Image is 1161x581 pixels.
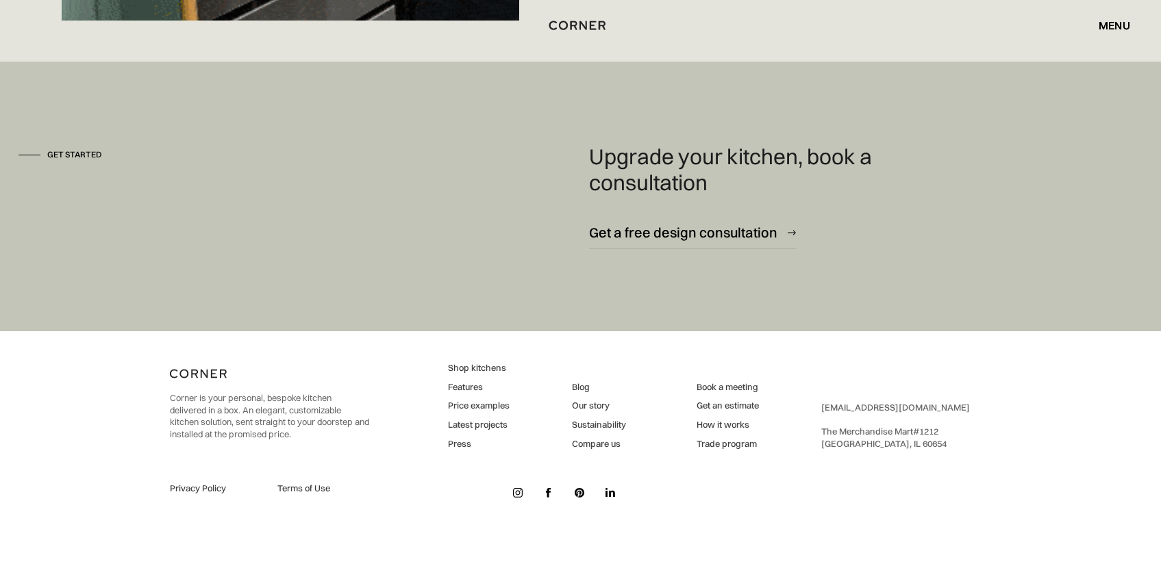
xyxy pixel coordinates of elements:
div: menu [1099,20,1130,31]
a: Terms of Use [277,482,369,495]
div: Get started [47,149,102,161]
a: Sustainability [572,419,626,431]
div: menu [1085,14,1130,37]
a: How it works [697,419,759,431]
a: Book a meeting [697,381,759,393]
a: Trade program [697,438,759,450]
a: [EMAIL_ADDRESS][DOMAIN_NAME] [821,402,970,413]
a: Features [448,381,510,393]
div: ‍ The Merchandise Mart #1212 ‍ [GEOGRAPHIC_DATA], IL 60654 [821,402,970,450]
a: Price examples [448,400,510,412]
a: Get an estimate [697,400,759,412]
a: Shop kitchens [448,362,510,374]
a: Compare us [572,438,626,450]
a: Press [448,438,510,450]
a: Latest projects [448,419,510,431]
a: Privacy Policy [170,482,262,495]
div: Get a free design consultation [589,223,777,242]
a: Our story [572,400,626,412]
p: Corner is your personal, bespoke kitchen delivered in a box. An elegant, customizable kitchen sol... [170,392,369,440]
a: Get a free design consultation [589,216,796,249]
a: Blog [572,381,626,393]
h4: Upgrade your kitchen, book a consultation [589,144,965,196]
a: home [537,16,624,34]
